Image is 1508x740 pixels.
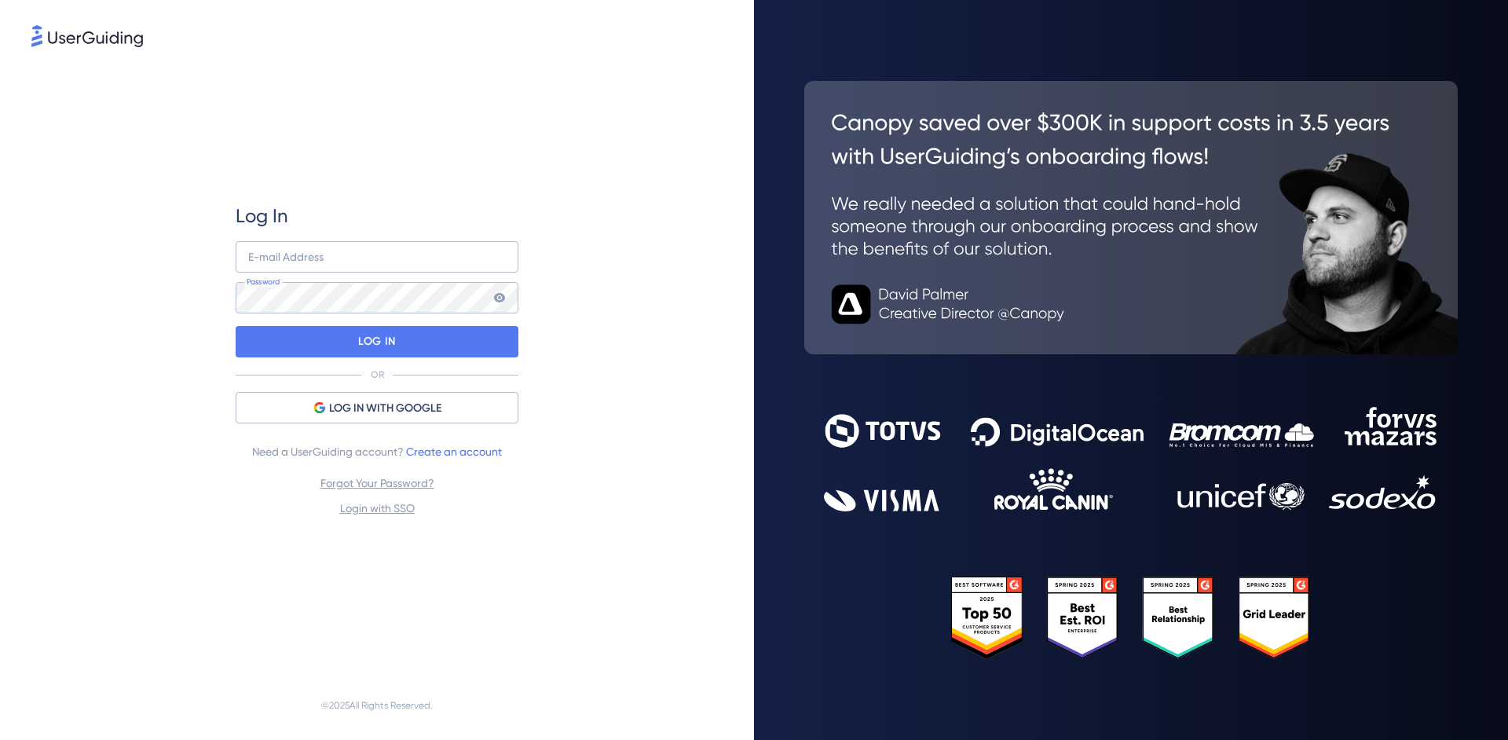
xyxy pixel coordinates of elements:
[340,502,415,515] a: Login with SSO
[329,399,441,418] span: LOG IN WITH GOOGLE
[236,241,518,273] input: example@company.com
[252,442,502,461] span: Need a UserGuiding account?
[358,329,395,354] p: LOG IN
[236,203,288,229] span: Log In
[951,577,1311,659] img: 25303e33045975176eb484905ab012ff.svg
[406,445,502,458] a: Create an account
[320,477,434,489] a: Forgot Your Password?
[321,696,433,715] span: © 2025 All Rights Reserved.
[804,81,1458,354] img: 26c0aa7c25a843aed4baddd2b5e0fa68.svg
[824,407,1438,511] img: 9302ce2ac39453076f5bc0f2f2ca889b.svg
[371,368,384,381] p: OR
[31,25,143,47] img: 8faab4ba6bc7696a72372aa768b0286c.svg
